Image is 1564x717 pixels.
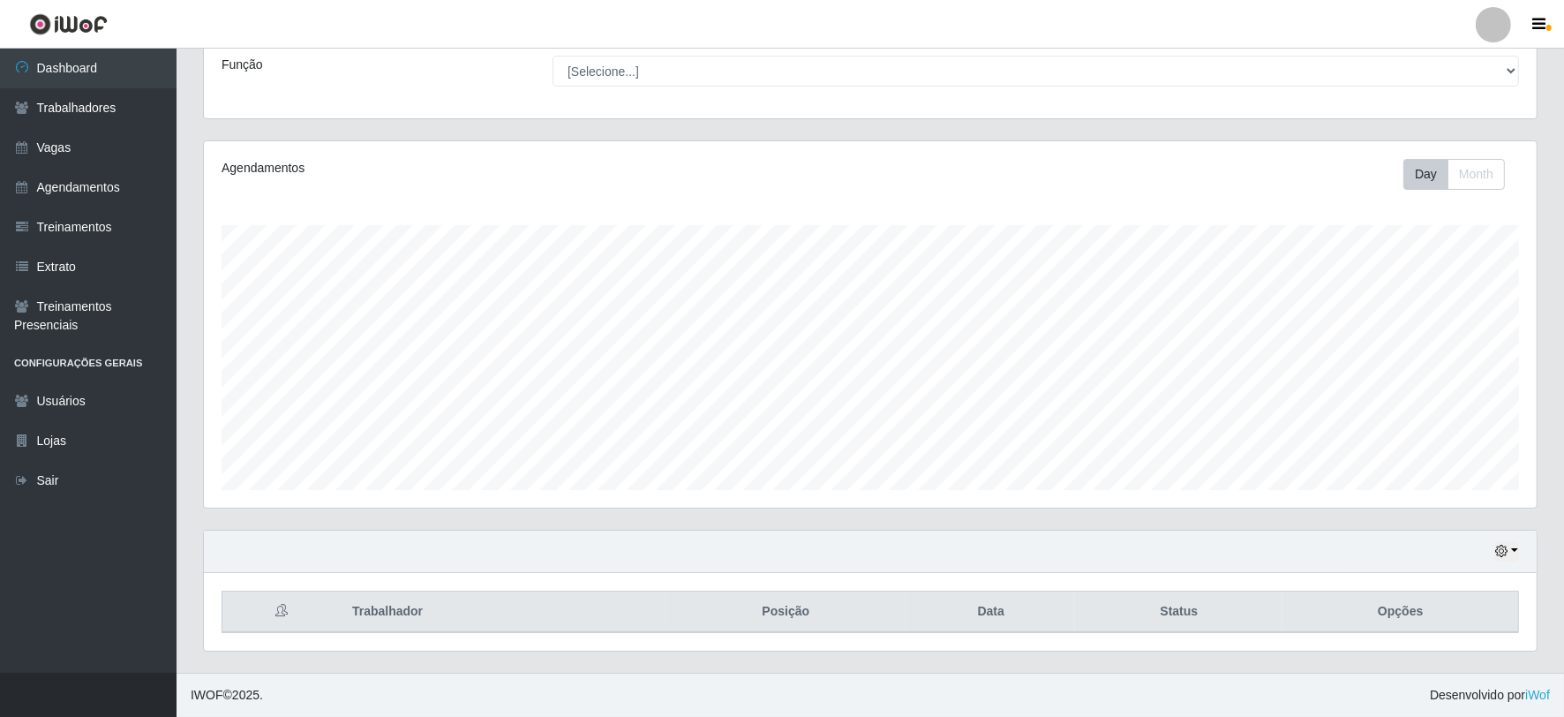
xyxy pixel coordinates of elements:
div: First group [1403,159,1505,190]
th: Posição [665,592,906,633]
div: Toolbar with button groups [1403,159,1519,190]
th: Trabalhador [342,592,665,633]
span: IWOF [191,688,223,702]
th: Opções [1282,592,1518,633]
button: Month [1447,159,1505,190]
div: Agendamentos [222,159,747,177]
span: © 2025 . [191,686,263,705]
button: Day [1403,159,1448,190]
span: Desenvolvido por [1430,686,1550,705]
a: iWof [1525,688,1550,702]
th: Status [1075,592,1282,633]
th: Data [906,592,1075,633]
img: CoreUI Logo [29,13,108,35]
label: Função [222,56,263,74]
